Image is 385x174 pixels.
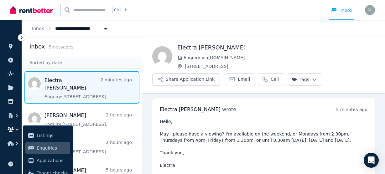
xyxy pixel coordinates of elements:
span: [STREET_ADDRESS] [185,63,375,69]
button: Tags [287,73,322,86]
nav: Breadcrumb [22,20,119,37]
time: 2 minutes ago [336,107,367,112]
span: 5 message s [49,44,73,49]
span: Ctrl [112,6,122,14]
a: Inbox [32,26,44,31]
a: Electra [PERSON_NAME]2 minutes agoEnquiry:[STREET_ADDRESS]. [44,77,132,100]
span: Email [238,76,250,82]
a: Applications [25,154,70,167]
div: Inbox [330,7,352,13]
span: Applications [37,157,68,164]
h2: Inbox [29,42,45,51]
span: k [125,8,127,13]
a: Call [258,73,284,85]
span: wrote [222,106,236,112]
div: Open Intercom Messenger [364,153,379,168]
a: Enquiries [25,142,70,154]
pre: Hello, May I please have a viewing? I'm available on the weekend, or Mondays from 2.30pm, Thursda... [160,118,367,168]
div: Sorted by date [22,57,142,69]
a: Email [225,73,255,85]
a: [PERSON_NAME]2 hours agoEnquiry:[STREET_ADDRESS]. [44,112,132,127]
a: Listings [25,129,70,142]
span: Electra [PERSON_NAME] [160,106,221,112]
span: Tags [292,76,309,83]
img: RentBetter [10,5,53,15]
button: Share Application Link [152,73,220,86]
img: Electra Horvat [152,46,172,66]
span: Enquiries [37,144,68,152]
a: Helin2 hours agoEnquiry:[STREET_ADDRESS]. [44,139,132,155]
img: Revital Lurie [365,5,375,15]
h1: Electra [PERSON_NAME] [177,43,375,52]
span: Listings [37,132,68,139]
span: Enquiry via [DOMAIN_NAME] [184,54,375,61]
span: Call [271,76,279,82]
